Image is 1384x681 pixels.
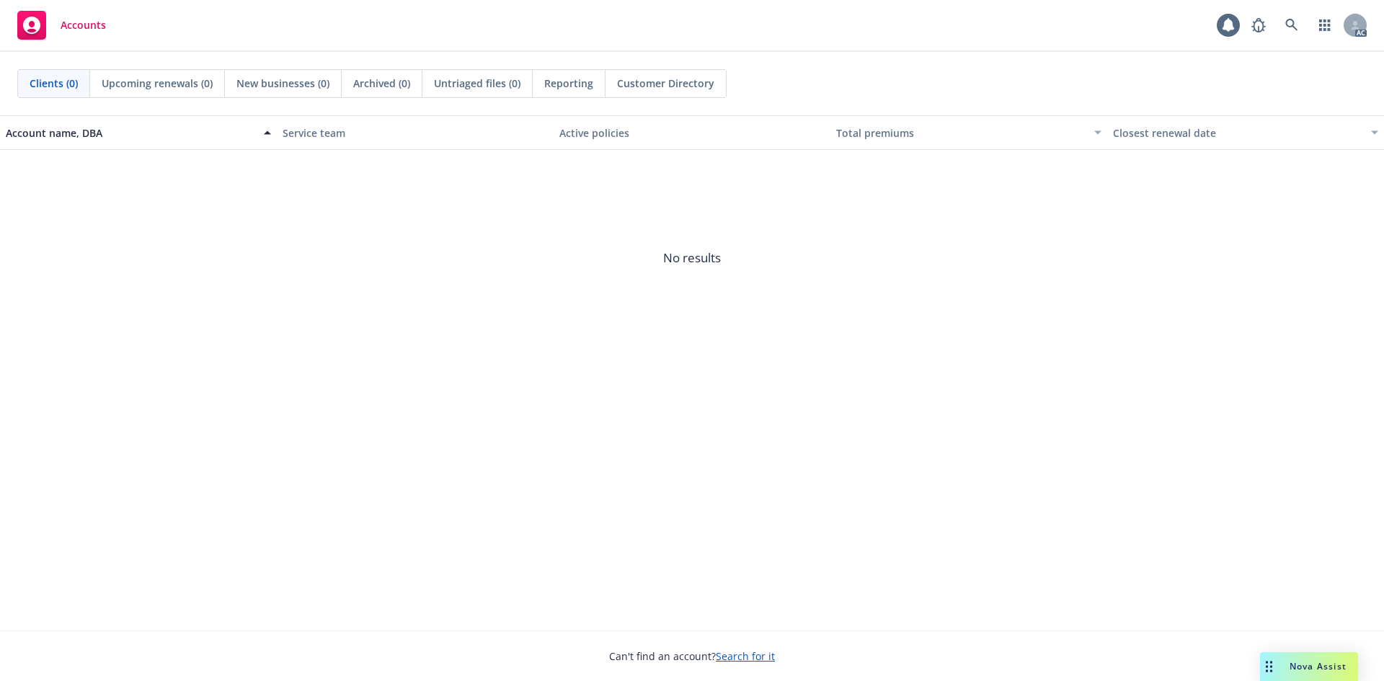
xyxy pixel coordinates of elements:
[1113,125,1362,141] div: Closest renewal date
[353,76,410,91] span: Archived (0)
[434,76,520,91] span: Untriaged files (0)
[1277,11,1306,40] a: Search
[716,649,775,663] a: Search for it
[1260,652,1358,681] button: Nova Assist
[1107,115,1384,150] button: Closest renewal date
[554,115,830,150] button: Active policies
[277,115,554,150] button: Service team
[609,649,775,664] span: Can't find an account?
[6,125,255,141] div: Account name, DBA
[12,5,112,45] a: Accounts
[30,76,78,91] span: Clients (0)
[283,125,548,141] div: Service team
[61,19,106,31] span: Accounts
[559,125,825,141] div: Active policies
[1260,652,1278,681] div: Drag to move
[830,115,1107,150] button: Total premiums
[236,76,329,91] span: New businesses (0)
[544,76,593,91] span: Reporting
[1290,660,1347,672] span: Nova Assist
[1244,11,1273,40] a: Report a Bug
[1310,11,1339,40] a: Switch app
[102,76,213,91] span: Upcoming renewals (0)
[836,125,1086,141] div: Total premiums
[617,76,714,91] span: Customer Directory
